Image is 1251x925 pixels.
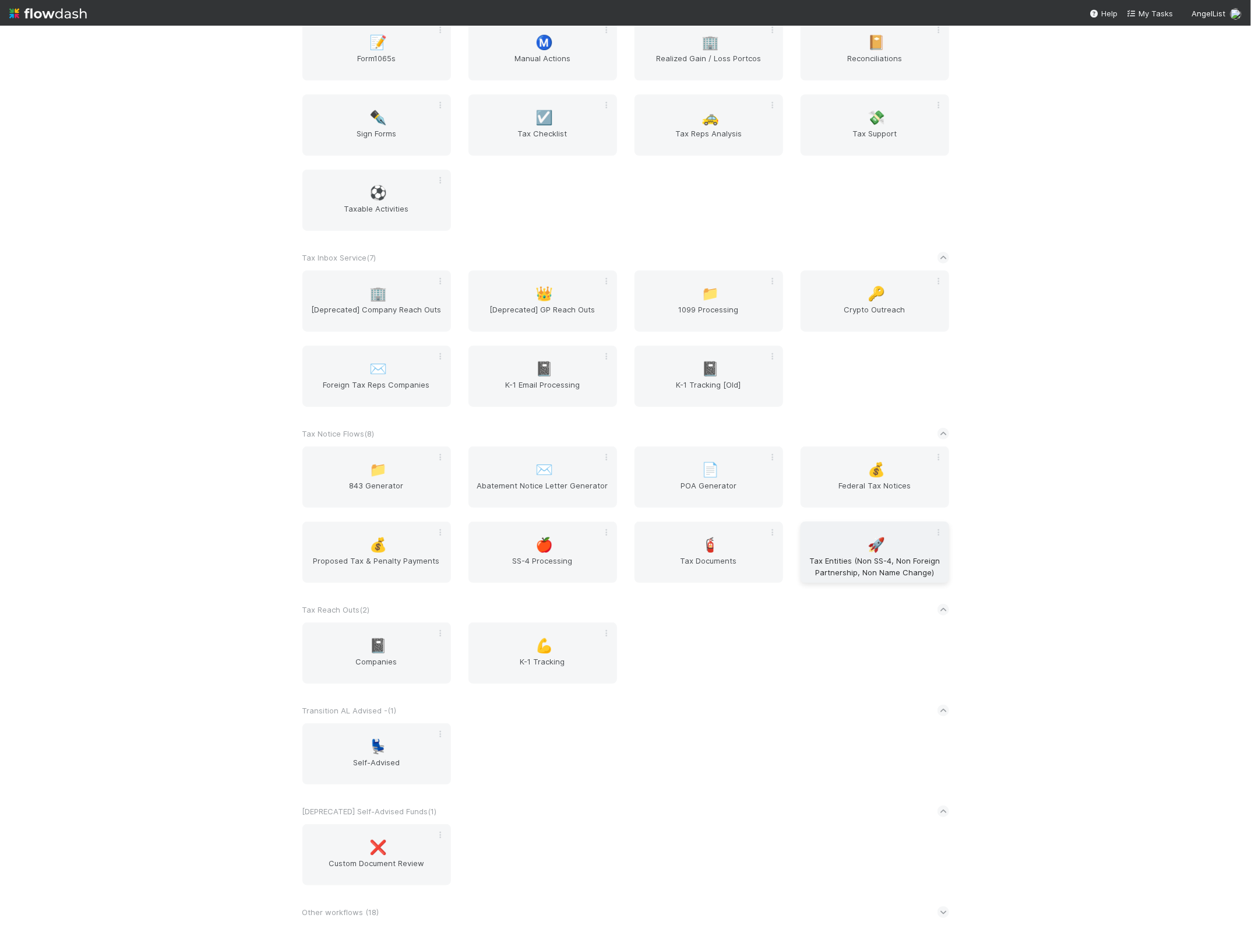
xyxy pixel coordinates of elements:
[302,429,375,438] span: Tax Notice Flows ( 8 )
[369,35,387,50] span: 📝
[868,462,885,477] span: 💰
[473,480,612,503] span: Abatement Notice Letter Generator
[302,622,451,684] a: 📓Companies
[468,270,617,332] a: 👑[Deprecated] GP Reach Outs
[468,622,617,684] a: 💪K-1 Tracking
[635,94,783,156] a: 🚕Tax Reps Analysis
[307,128,446,151] span: Sign Forms
[473,304,612,327] span: [Deprecated] GP Reach Outs
[302,19,451,80] a: 📝Form1065s
[473,656,612,679] span: K-1 Tracking
[535,537,553,553] span: 🍎
[801,446,949,508] a: 💰Federal Tax Notices
[702,361,719,377] span: 📓
[302,253,376,262] span: Tax Inbox Service ( 7 )
[307,379,446,402] span: Foreign Tax Reps Companies
[801,522,949,583] a: 🚀Tax Entities (Non SS-4, Non Foreign Partnership, Non Name Change)
[307,480,446,503] span: 843 Generator
[639,480,778,503] span: POA Generator
[468,446,617,508] a: ✉️Abatement Notice Letter Generator
[635,522,783,583] a: 🧯Tax Documents
[307,52,446,76] span: Form1065s
[805,480,945,503] span: Federal Tax Notices
[1192,9,1225,18] span: AngelList
[535,462,553,477] span: ✉️
[1127,8,1173,19] a: My Tasks
[468,346,617,407] a: 📓K-1 Email Processing
[1127,9,1173,18] span: My Tasks
[801,94,949,156] a: 💸Tax Support
[635,270,783,332] a: 📁1099 Processing
[473,379,612,402] span: K-1 Email Processing
[805,128,945,151] span: Tax Support
[868,35,885,50] span: 📔
[369,185,387,201] span: ⚽
[868,537,885,553] span: 🚀
[302,170,451,231] a: ⚽Taxable Activities
[805,304,945,327] span: Crypto Outreach
[635,19,783,80] a: 🏢Realized Gain / Loss Portcos
[702,35,719,50] span: 🏢
[639,555,778,578] span: Tax Documents
[639,379,778,402] span: K-1 Tracking [Old]
[535,361,553,377] span: 📓
[302,94,451,156] a: ✒️Sign Forms
[801,270,949,332] a: 🔑Crypto Outreach
[468,94,617,156] a: ☑️Tax Checklist
[1230,8,1242,20] img: avatar_cc3a00d7-dd5c-4a2f-8d58-dd6545b20c0d.png
[702,537,719,553] span: 🧯
[535,286,553,301] span: 👑
[302,706,397,715] span: Transition AL Advised - ( 1 )
[868,110,885,125] span: 💸
[805,52,945,76] span: Reconciliations
[369,361,387,377] span: ✉️
[302,605,370,614] span: Tax Reach Outs ( 2 )
[468,19,617,80] a: Ⓜ️Manual Actions
[307,304,446,327] span: [Deprecated] Company Reach Outs
[369,840,387,855] span: ❌
[535,638,553,653] span: 💪
[302,824,451,885] a: ❌Custom Document Review
[9,3,87,23] img: logo-inverted-e16ddd16eac7371096b0.svg
[639,52,778,76] span: Realized Gain / Loss Portcos
[369,739,387,754] span: 💺
[473,128,612,151] span: Tax Checklist
[369,537,387,553] span: 💰
[307,857,446,881] span: Custom Document Review
[369,286,387,301] span: 🏢
[369,110,387,125] span: ✒️
[702,286,719,301] span: 📁
[369,638,387,653] span: 📓
[473,555,612,578] span: SS-4 Processing
[302,522,451,583] a: 💰Proposed Tax & Penalty Payments
[369,462,387,477] span: 📁
[307,757,446,780] span: Self-Advised
[868,286,885,301] span: 🔑
[635,346,783,407] a: 📓K-1 Tracking [Old]
[468,522,617,583] a: 🍎SS-4 Processing
[473,52,612,76] span: Manual Actions
[302,807,437,816] span: [DEPRECATED] Self-Advised Funds ( 1 )
[801,19,949,80] a: 📔Reconciliations
[1090,8,1118,19] div: Help
[302,446,451,508] a: 📁843 Generator
[805,555,945,578] span: Tax Entities (Non SS-4, Non Foreign Partnership, Non Name Change)
[535,110,553,125] span: ☑️
[307,656,446,679] span: Companies
[302,723,451,785] a: 💺Self-Advised
[302,270,451,332] a: 🏢[Deprecated] Company Reach Outs
[639,304,778,327] span: 1099 Processing
[702,462,719,477] span: 📄
[635,446,783,508] a: 📄POA Generator
[535,35,553,50] span: Ⓜ️
[639,128,778,151] span: Tax Reps Analysis
[702,110,719,125] span: 🚕
[302,346,451,407] a: ✉️Foreign Tax Reps Companies
[307,203,446,226] span: Taxable Activities
[302,908,379,917] span: Other workflows ( 18 )
[307,555,446,578] span: Proposed Tax & Penalty Payments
